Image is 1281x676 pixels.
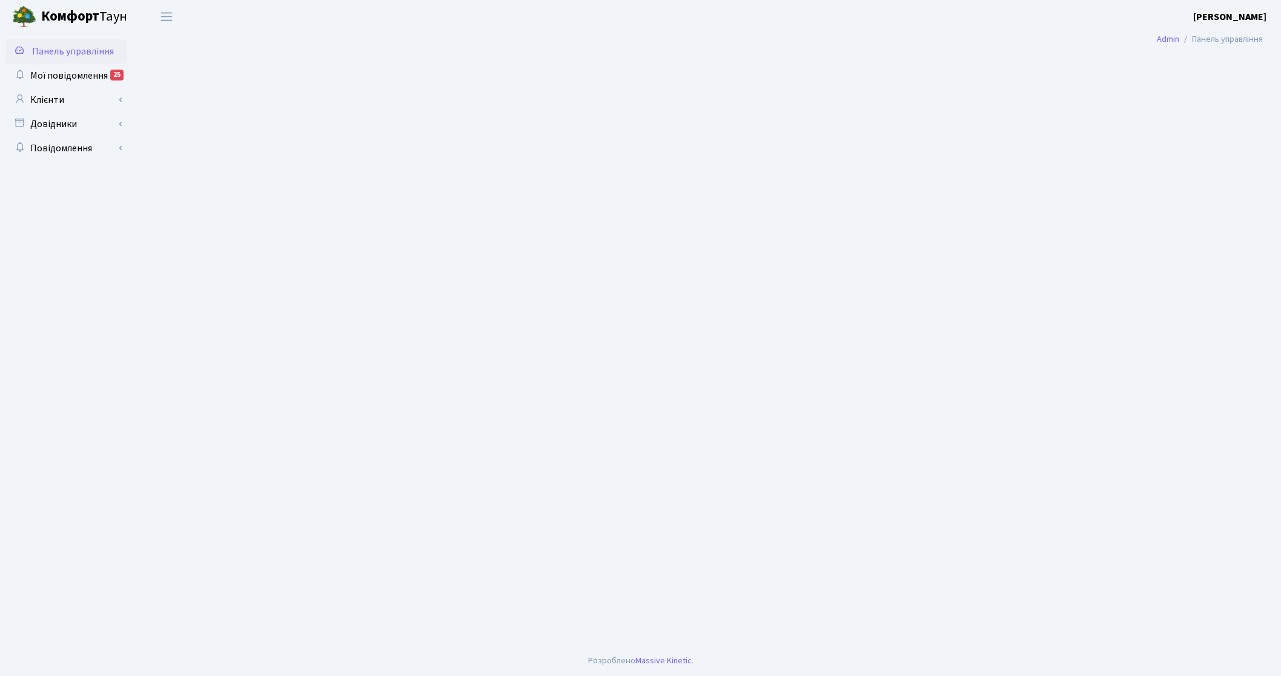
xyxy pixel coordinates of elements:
[1139,27,1281,52] nav: breadcrumb
[32,45,114,58] span: Панель управління
[1193,10,1266,24] a: [PERSON_NAME]
[635,654,692,667] a: Massive Kinetic
[151,7,182,27] button: Переключити навігацію
[6,64,127,88] a: Мої повідомлення25
[41,7,99,26] b: Комфорт
[1179,33,1263,46] li: Панель управління
[6,136,127,160] a: Повідомлення
[588,654,693,668] div: Розроблено .
[1157,33,1179,45] a: Admin
[110,70,124,80] div: 25
[12,5,36,29] img: logo.png
[6,112,127,136] a: Довідники
[6,39,127,64] a: Панель управління
[41,7,127,27] span: Таун
[30,69,108,82] span: Мої повідомлення
[6,88,127,112] a: Клієнти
